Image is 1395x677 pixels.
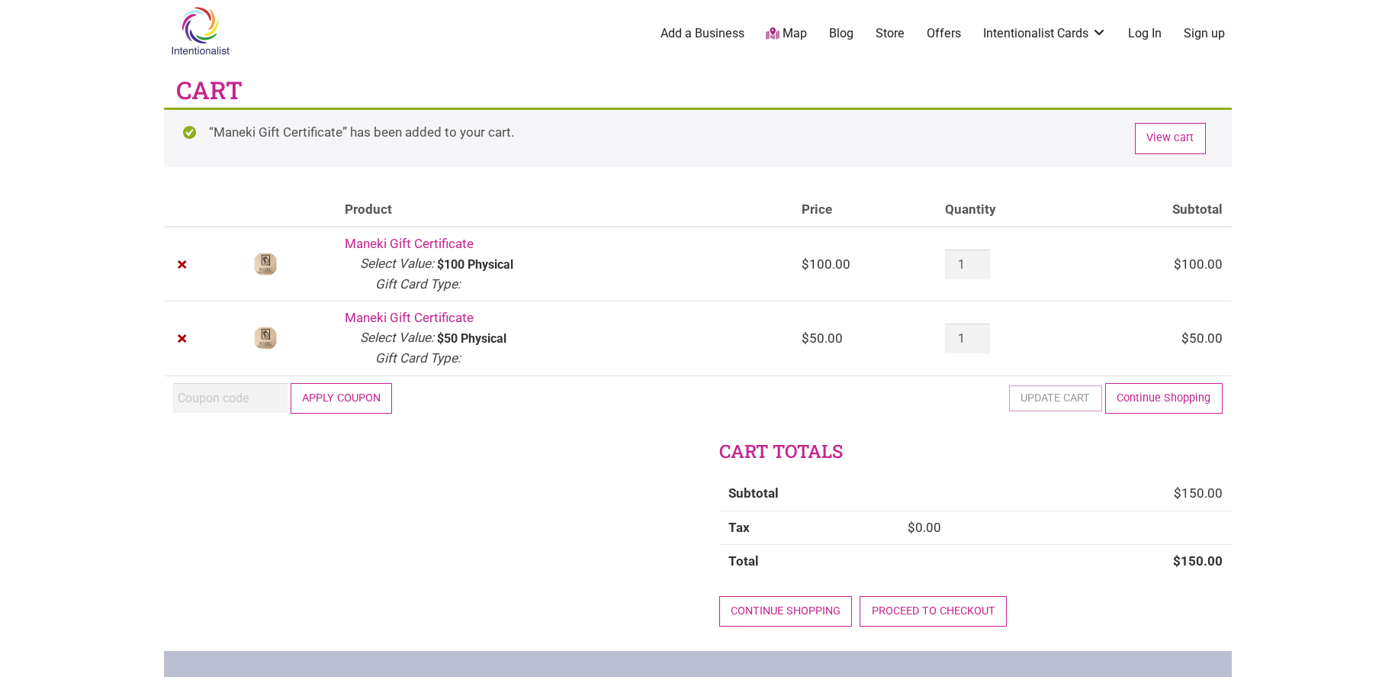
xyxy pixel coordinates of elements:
[173,329,193,349] a: Remove Maneki Gift Certificate from cart
[908,520,941,535] bdi: 0.00
[1085,193,1232,227] th: Subtotal
[792,193,936,227] th: Price
[468,259,513,271] p: Physical
[360,328,434,348] dt: Select Value:
[983,25,1107,42] a: Intentionalist Cards
[719,596,853,627] a: Continue shopping
[1173,553,1181,569] span: $
[945,250,989,279] input: Product quantity
[936,193,1085,227] th: Quantity
[1135,123,1206,154] a: View cart
[1174,256,1223,272] bdi: 100.00
[945,324,989,353] input: Product quantity
[1181,330,1189,346] span: $
[345,236,474,251] a: Maneki Gift Certificate
[253,326,278,350] img: Maneki Gift Certificate
[1174,485,1181,501] span: $
[164,108,1232,167] div: “Maneki Gift Certificate” has been added to your cart.
[173,255,193,275] a: Remove Maneki Gift Certificate from cart
[291,383,393,414] button: Apply coupon
[461,333,506,345] p: Physical
[345,310,474,325] a: Maneki Gift Certificate
[876,25,905,42] a: Store
[719,511,898,545] th: Tax
[173,383,288,413] input: Coupon code
[176,73,243,108] h1: Cart
[336,193,792,227] th: Product
[802,330,843,346] bdi: 50.00
[802,256,850,272] bdi: 100.00
[1174,485,1223,501] bdi: 150.00
[661,25,744,42] a: Add a Business
[1128,25,1162,42] a: Log In
[719,544,898,579] th: Total
[719,477,898,511] th: Subtotal
[1174,256,1181,272] span: $
[1181,330,1223,346] bdi: 50.00
[802,256,809,272] span: $
[908,520,915,535] span: $
[164,6,236,56] img: Intentionalist
[375,349,461,369] dt: Gift Card Type:
[375,275,461,295] dt: Gift Card Type:
[437,259,464,271] p: $100
[360,254,434,274] dt: Select Value:
[437,333,458,345] p: $50
[253,252,278,276] img: Maneki Gift Certificate
[860,596,1007,627] a: Proceed to checkout
[1009,385,1102,411] button: Update cart
[1184,25,1225,42] a: Sign up
[802,330,809,346] span: $
[1105,383,1223,414] a: Continue Shopping
[927,25,961,42] a: Offers
[829,25,853,42] a: Blog
[719,439,1232,465] h2: Cart totals
[1173,553,1223,569] bdi: 150.00
[766,25,807,43] a: Map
